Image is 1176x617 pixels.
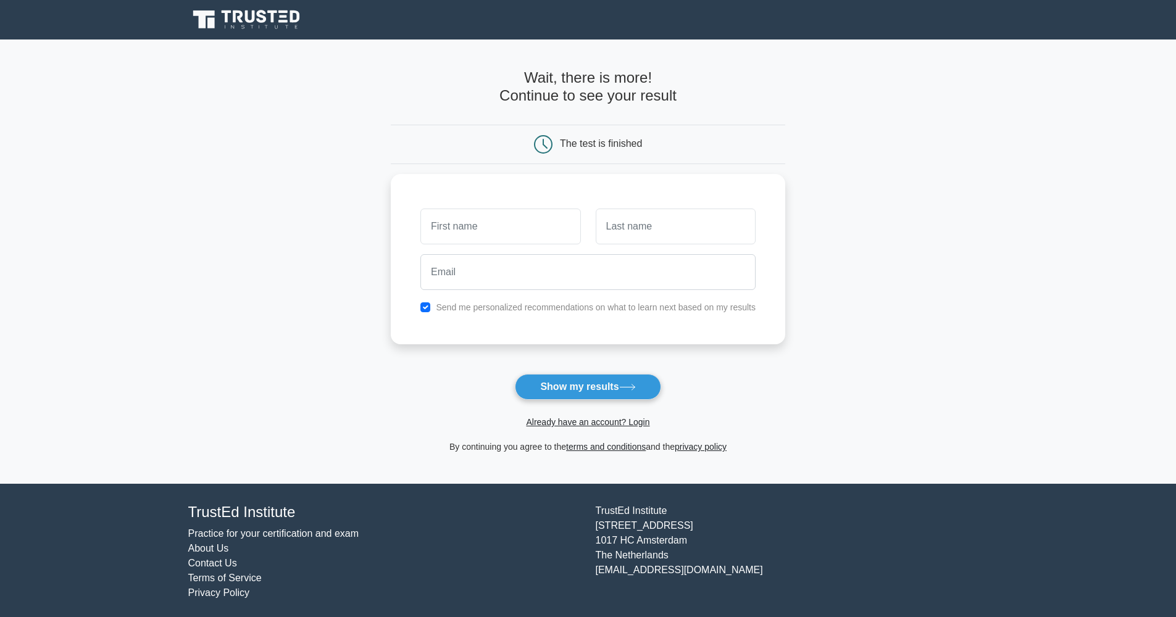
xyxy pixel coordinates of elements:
a: About Us [188,543,229,553]
button: Show my results [515,374,661,400]
div: By continuing you agree to the and the [383,439,793,454]
a: Already have an account? Login [526,417,649,427]
h4: Wait, there is more! Continue to see your result [391,69,785,105]
input: Email [420,254,756,290]
input: Last name [596,209,756,244]
div: TrustEd Institute [STREET_ADDRESS] 1017 HC Amsterdam The Netherlands [EMAIL_ADDRESS][DOMAIN_NAME] [588,503,996,600]
a: Privacy Policy [188,587,250,598]
h4: TrustEd Institute [188,503,581,521]
label: Send me personalized recommendations on what to learn next based on my results [436,302,756,312]
div: The test is finished [560,138,642,149]
a: Practice for your certification and exam [188,528,359,539]
input: First name [420,209,580,244]
a: privacy policy [675,442,727,452]
a: Contact Us [188,558,237,568]
a: terms and conditions [566,442,646,452]
a: Terms of Service [188,573,262,583]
